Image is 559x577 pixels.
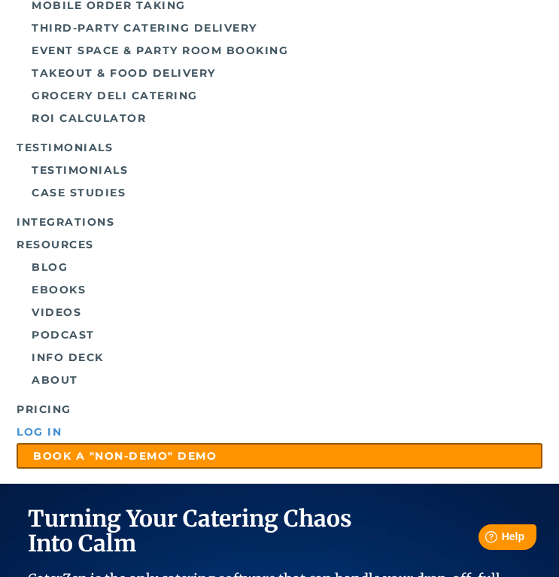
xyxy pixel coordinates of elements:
[17,159,542,181] a: Testimonials
[17,301,542,323] a: Videos
[17,421,542,443] a: Log in
[17,256,542,278] a: Blog
[17,17,542,39] a: Third-Party Catering Delivery
[17,369,542,391] a: About
[17,323,542,346] a: Podcast
[17,443,542,469] a: Book a "Non-Demo" Demo
[17,346,542,369] a: Info Deck
[17,181,542,204] a: Case Studies
[17,278,542,301] a: eBooks
[17,398,542,421] a: Pricing
[17,107,542,129] a: ROI Calculator
[425,518,542,560] iframe: Help widget launcher
[28,504,352,557] span: Turning Your Catering Chaos Into Calm
[17,136,542,159] a: Testimonials
[17,211,542,233] a: Integrations
[17,233,542,256] a: Resources
[17,39,542,62] a: Event Space & Party Room Booking
[17,84,542,107] a: Grocery Deli Catering
[17,62,542,84] a: Takeout & Food Delivery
